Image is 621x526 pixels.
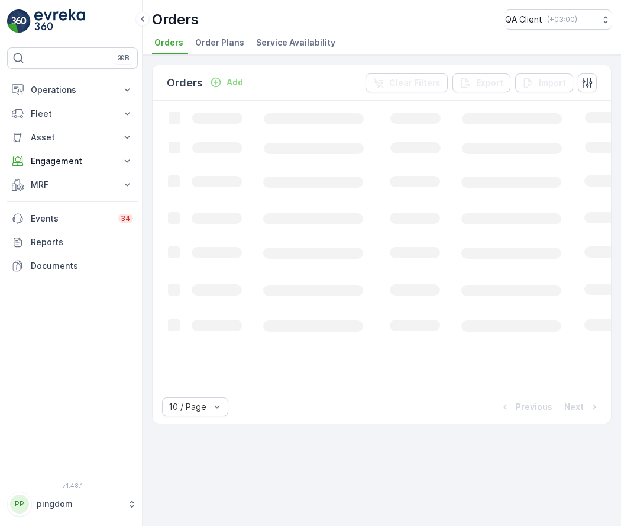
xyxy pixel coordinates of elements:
[227,76,243,88] p: Add
[7,230,138,254] a: Reports
[195,37,244,49] span: Order Plans
[389,77,441,89] p: Clear Filters
[7,149,138,173] button: Engagement
[256,37,335,49] span: Service Availability
[31,84,114,96] p: Operations
[31,213,111,224] p: Events
[7,482,138,489] span: v 1.48.1
[205,75,248,89] button: Add
[34,9,85,33] img: logo_light-DOdMpM7g.png
[7,492,138,517] button: PPpingdom
[121,214,131,223] p: 34
[7,78,138,102] button: Operations
[7,207,138,230] a: Events34
[31,236,133,248] p: Reports
[505,9,612,30] button: QA Client(+03:00)
[7,254,138,278] a: Documents
[476,77,503,89] p: Export
[564,401,584,413] p: Next
[31,179,114,191] p: MRF
[7,9,31,33] img: logo
[152,10,199,29] p: Orders
[7,173,138,197] button: MRF
[31,131,114,143] p: Asset
[37,498,121,510] p: pingdom
[31,108,114,120] p: Fleet
[7,102,138,126] button: Fleet
[167,75,203,91] p: Orders
[515,73,573,92] button: Import
[31,155,114,167] p: Engagement
[31,260,133,272] p: Documents
[452,73,510,92] button: Export
[154,37,183,49] span: Orders
[7,126,138,149] button: Asset
[118,53,130,63] p: ⌘B
[505,14,542,25] p: QA Client
[366,73,448,92] button: Clear Filters
[563,400,601,414] button: Next
[547,15,577,24] p: ( +03:00 )
[516,401,552,413] p: Previous
[10,495,29,514] div: PP
[498,400,554,414] button: Previous
[539,77,566,89] p: Import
